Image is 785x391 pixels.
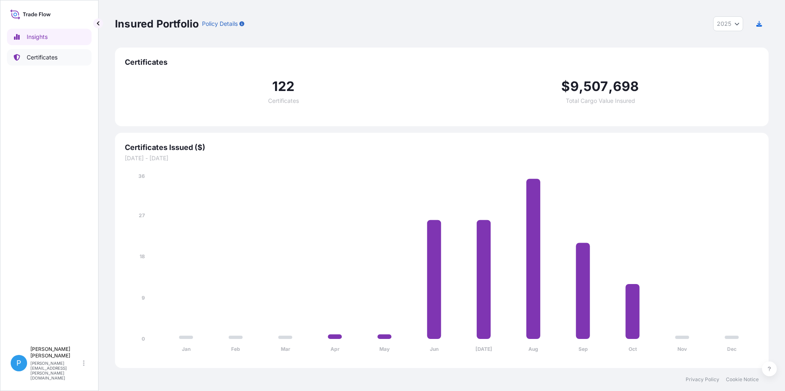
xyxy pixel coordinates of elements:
[140,253,145,259] tspan: 18
[16,359,21,367] span: P
[125,154,759,162] span: [DATE] - [DATE]
[125,143,759,152] span: Certificates Issued ($)
[578,346,588,352] tspan: Sep
[566,98,635,104] span: Total Cargo Value Insured
[268,98,299,104] span: Certificates
[138,173,145,179] tspan: 36
[430,346,438,352] tspan: Jun
[727,346,737,352] tspan: Dec
[202,20,238,28] p: Policy Details
[139,212,145,218] tspan: 27
[475,346,492,352] tspan: [DATE]
[125,57,759,67] span: Certificates
[27,33,48,41] p: Insights
[561,80,570,93] span: $
[7,29,92,45] a: Insights
[613,80,639,93] span: 698
[182,346,191,352] tspan: Jan
[686,376,719,383] a: Privacy Policy
[30,361,81,380] p: [PERSON_NAME][EMAIL_ADDRESS][PERSON_NAME][DOMAIN_NAME]
[570,80,579,93] span: 9
[142,295,145,301] tspan: 9
[379,346,390,352] tspan: May
[281,346,290,352] tspan: Mar
[30,346,81,359] p: [PERSON_NAME] [PERSON_NAME]
[231,346,240,352] tspan: Feb
[677,346,687,352] tspan: Nov
[579,80,583,93] span: ,
[717,20,731,28] span: 2025
[115,17,199,30] p: Insured Portfolio
[528,346,538,352] tspan: Aug
[583,80,608,93] span: 507
[713,16,743,31] button: Year Selector
[608,80,613,93] span: ,
[629,346,637,352] tspan: Oct
[7,49,92,66] a: Certificates
[331,346,340,352] tspan: Apr
[142,336,145,342] tspan: 0
[272,80,295,93] span: 122
[27,53,57,61] p: Certificates
[726,376,759,383] a: Cookie Notice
